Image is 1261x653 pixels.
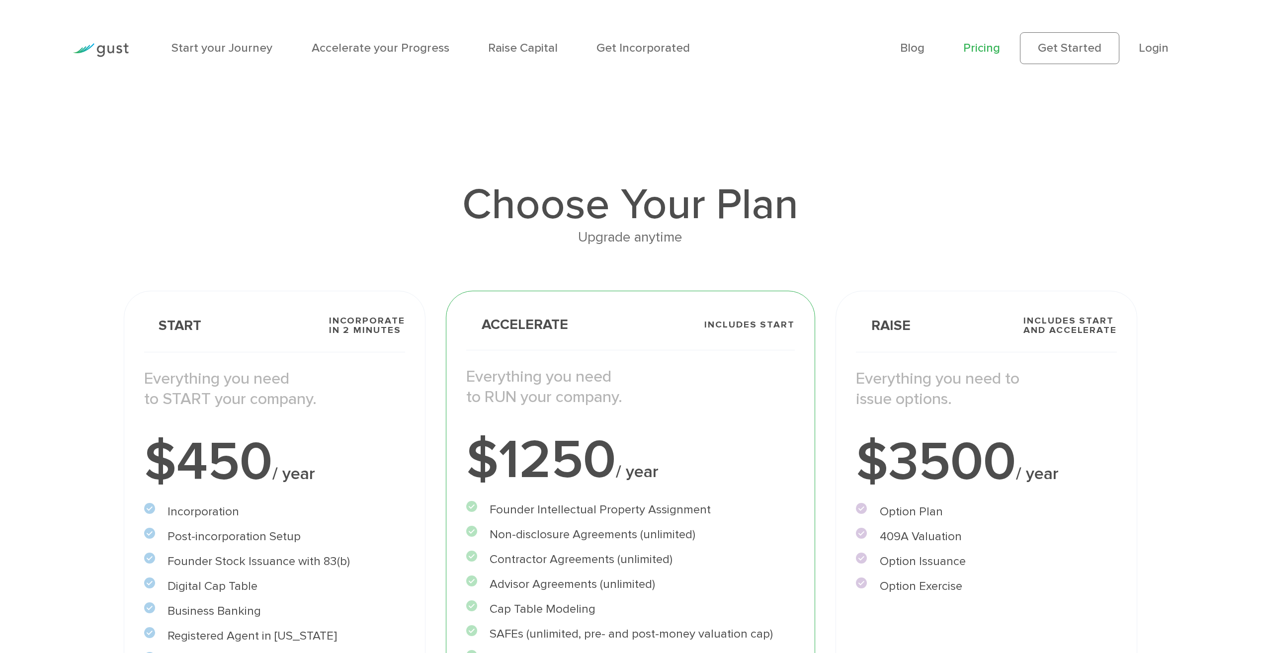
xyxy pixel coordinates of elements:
li: Incorporation [144,503,405,521]
span: Accelerate [466,318,568,331]
a: Raise Capital [488,41,558,55]
li: 409A Valuation [856,528,1117,546]
span: / year [1016,464,1059,484]
li: Founder Stock Issuance with 83(b) [144,553,405,571]
div: $450 [144,436,405,490]
span: Includes START and ACCELERATE [1023,316,1116,335]
span: / year [272,464,315,484]
li: Non-disclosure Agreements (unlimited) [466,526,795,544]
div: Upgrade anytime [124,226,1138,248]
li: SAFEs (unlimited, pre- and post-money valuation cap) [466,625,795,643]
li: Founder Intellectual Property Assignment [466,501,795,519]
li: Business Banking [144,602,405,620]
li: Contractor Agreements (unlimited) [466,551,795,569]
p: Everything you need to issue options. [856,369,1117,409]
a: Login [1139,41,1169,55]
li: Post-incorporation Setup [144,528,405,546]
span: Start [144,319,201,332]
span: Incorporate in 2 Minutes [329,316,405,335]
span: / year [616,462,659,482]
a: Get Started [1020,32,1119,64]
li: Advisor Agreements (unlimited) [466,575,795,593]
p: Everything you need to START your company. [144,369,405,409]
li: Option Issuance [856,553,1117,571]
li: Digital Cap Table [144,577,405,595]
li: Option Plan [856,503,1117,521]
p: Everything you need to RUN your company. [466,367,795,407]
a: Start your Journey [171,41,272,55]
a: Get Incorporated [596,41,690,55]
li: Option Exercise [856,577,1117,595]
a: Accelerate your Progress [312,41,449,55]
h1: Choose Your Plan [124,183,1138,226]
li: Cap Table Modeling [466,600,795,618]
a: Blog [900,41,925,55]
img: Gust Logo [73,43,129,57]
a: Pricing [963,41,1000,55]
span: Includes START [704,320,794,329]
li: Registered Agent in [US_STATE] [144,627,405,645]
div: $3500 [856,436,1117,490]
span: Raise [856,319,910,332]
div: $1250 [466,434,795,488]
